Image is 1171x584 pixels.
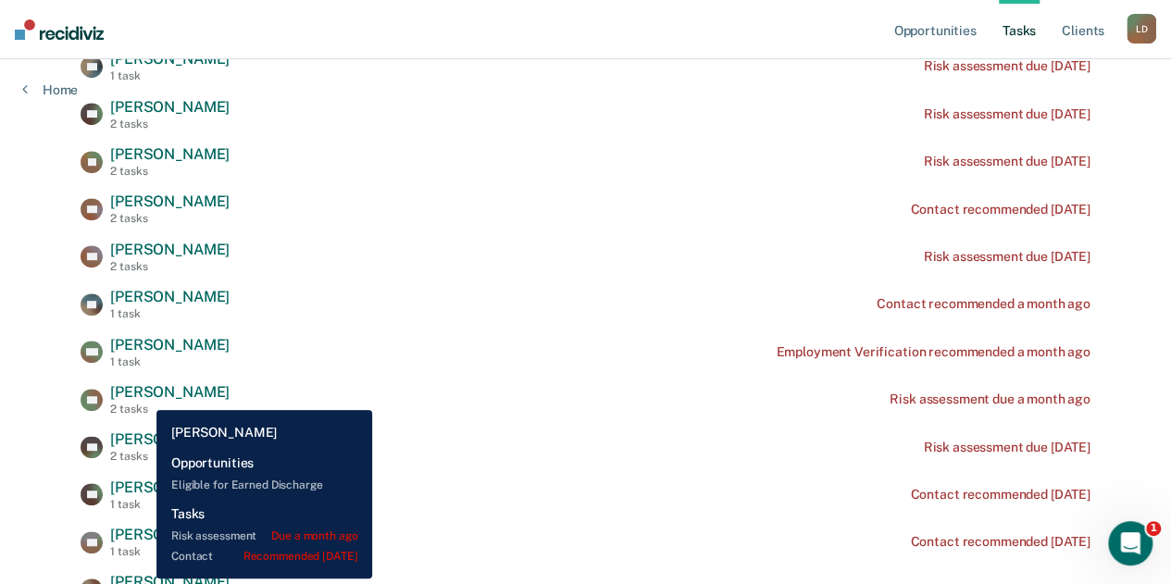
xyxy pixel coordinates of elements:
div: Risk assessment due [DATE] [923,106,1090,122]
div: 1 task [110,355,230,368]
span: [PERSON_NAME] [110,98,230,116]
div: Risk assessment due [DATE] [923,58,1090,74]
div: Employment Verification recommended a month ago [776,344,1090,360]
div: Contact recommended [DATE] [910,202,1090,217]
span: [PERSON_NAME] [110,430,230,448]
div: Risk assessment due [DATE] [923,440,1090,455]
div: 2 tasks [110,260,230,273]
span: [PERSON_NAME] [110,478,230,496]
div: Risk assessment due a month ago [890,391,1090,407]
div: 2 tasks [110,118,230,130]
div: 2 tasks [110,165,230,178]
span: [PERSON_NAME] [110,288,230,305]
div: L D [1127,14,1156,43]
span: 1 [1146,521,1161,536]
div: Risk assessment due [DATE] [923,154,1090,169]
div: 2 tasks [110,403,230,416]
button: LD [1127,14,1156,43]
span: [PERSON_NAME] [110,145,230,163]
img: Recidiviz [15,19,104,40]
div: 1 task [110,69,230,82]
iframe: Intercom live chat [1108,521,1152,565]
div: Contact recommended [DATE] [910,487,1090,503]
div: 2 tasks [110,450,230,463]
div: 1 task [110,545,230,558]
span: [PERSON_NAME] [110,383,230,401]
a: Home [22,81,78,98]
div: 1 task [110,498,230,511]
div: Contact recommended [DATE] [910,534,1090,550]
span: [PERSON_NAME] [110,336,230,354]
span: [PERSON_NAME] [110,241,230,258]
span: [PERSON_NAME] [110,526,230,543]
div: 2 tasks [110,212,230,225]
span: [PERSON_NAME] [110,193,230,210]
div: Contact recommended a month ago [877,296,1090,312]
div: Risk assessment due [DATE] [923,249,1090,265]
div: 1 task [110,307,230,320]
